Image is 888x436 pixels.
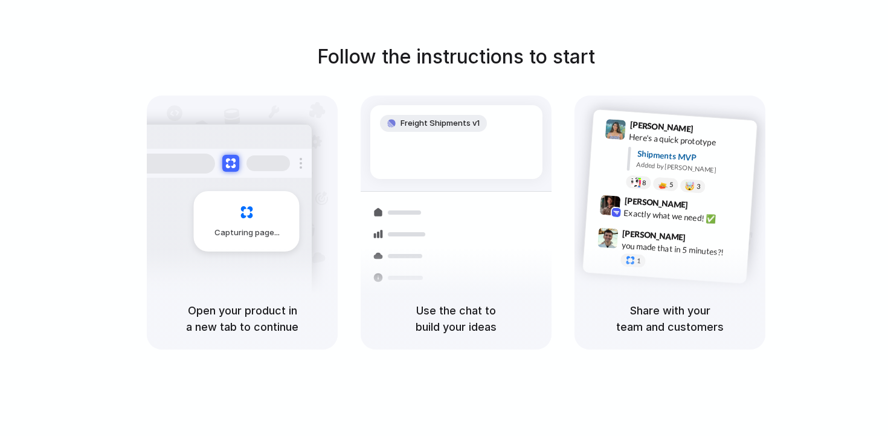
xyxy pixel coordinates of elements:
div: you made that in 5 minutes?! [621,239,742,260]
span: 9:41 AM [697,124,722,138]
span: 5 [669,181,674,188]
h5: Open your product in a new tab to continue [161,302,323,335]
span: 9:42 AM [692,200,716,215]
span: 1 [637,258,641,264]
h5: Share with your team and customers [589,302,751,335]
div: Here's a quick prototype [629,131,750,151]
span: Freight Shipments v1 [401,117,480,129]
div: 🤯 [685,182,695,191]
span: Capturing page [214,227,282,239]
div: Added by [PERSON_NAME] [636,160,747,177]
h5: Use the chat to build your ideas [375,302,537,335]
h1: Follow the instructions to start [317,42,595,71]
span: 9:47 AM [689,233,714,247]
span: [PERSON_NAME] [622,227,686,244]
div: Exactly what we need! ✅ [623,207,744,227]
span: 3 [697,183,701,190]
div: Shipments MVP [637,148,748,168]
span: [PERSON_NAME] [629,118,693,135]
span: 8 [642,180,646,186]
span: [PERSON_NAME] [624,194,688,212]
